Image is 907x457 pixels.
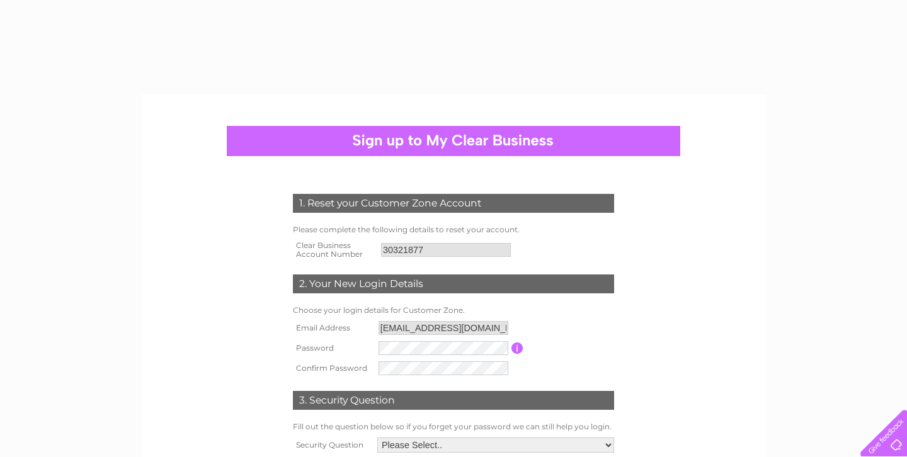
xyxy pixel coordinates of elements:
[290,318,375,338] th: Email Address
[290,237,378,262] th: Clear Business Account Number
[290,434,374,456] th: Security Question
[290,419,617,434] td: Fill out the question below so if you forget your password we can still help you login.
[290,222,617,237] td: Please complete the following details to reset your account.
[293,391,614,410] div: 3. Security Question
[290,358,375,378] th: Confirm Password
[290,338,375,358] th: Password
[293,274,614,293] div: 2. Your New Login Details
[511,342,523,354] input: Information
[293,194,614,213] div: 1. Reset your Customer Zone Account
[290,303,617,318] td: Choose your login details for Customer Zone.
